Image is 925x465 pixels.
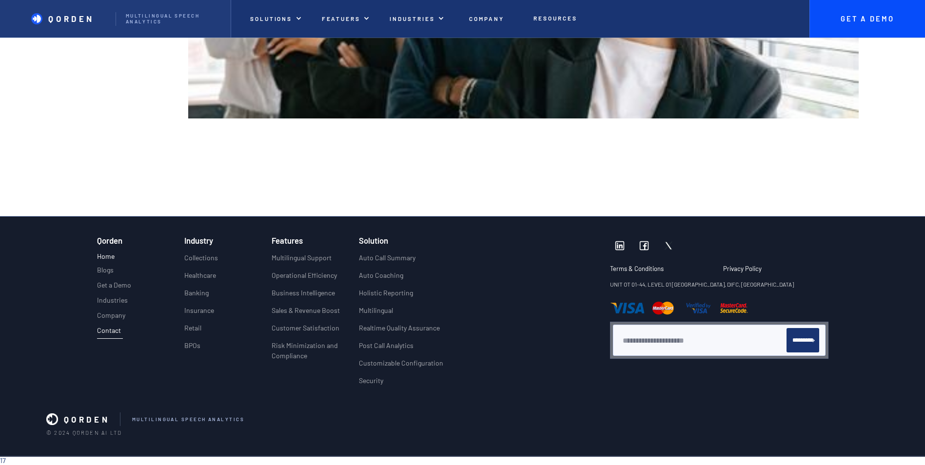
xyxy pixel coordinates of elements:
[272,252,332,263] p: Multilingual Support
[610,265,715,279] a: Terms & Conditions
[723,265,762,273] p: Privacy Policy
[622,328,819,352] form: Newsletter
[359,375,383,393] a: Security
[97,327,123,335] p: Contact
[359,252,415,270] a: Auto Call Summary
[322,15,361,22] p: Featuers
[359,288,413,298] p: Holistic Reporting
[359,323,440,340] a: Realtime Quality Assurance
[359,270,403,280] p: Auto Coaching
[97,281,131,293] a: Get a Demo
[359,305,393,323] a: Multilingual
[97,296,128,309] a: Industries
[97,327,123,339] a: Contact
[359,288,413,305] a: Holistic Reporting
[184,340,200,358] a: BPOs
[184,252,218,263] p: Collections
[272,270,337,288] a: Operational Efficiency
[272,305,340,323] a: Sales & Revenue Boost
[359,252,415,263] p: Auto Call Summary
[126,13,221,25] p: Multilingual Speech analytics
[359,358,443,375] a: Customizable Configuration
[184,288,209,305] a: Banking
[97,311,125,324] a: Company
[272,236,303,245] h3: Features
[831,15,904,23] p: Get A Demo
[272,305,340,315] p: Sales & Revenue Boost
[97,266,114,278] a: Blogs
[390,15,434,22] p: Industries
[359,323,440,333] p: Realtime Quality Assurance
[359,236,388,245] h3: Solution
[184,305,214,315] p: Insurance
[184,252,218,270] a: Collections
[184,288,209,298] p: Banking
[184,323,201,333] p: Retail
[359,305,393,315] p: Multilingual
[359,270,403,288] a: Auto Coaching
[48,14,95,23] p: QORDEN
[97,281,131,290] p: Get a Demo
[359,340,413,358] a: Post Call Analytics
[272,270,337,280] p: Operational Efficiency
[359,375,383,386] p: Security
[184,340,200,350] p: BPOs
[272,340,341,368] a: Risk Minimization and Compliance
[97,251,115,263] a: Home
[97,296,128,305] p: Industries
[610,265,706,273] p: Terms & Conditions
[272,340,341,361] p: Risk Minimization and Compliance
[272,252,332,270] a: Multilingual Support
[46,429,879,436] p: © 2024 Qorden AI LTD
[359,340,413,350] p: Post Call Analytics
[184,323,201,340] a: Retail
[250,15,292,22] p: Solutions
[272,323,339,340] a: Customer Satisfaction
[359,358,443,368] p: Customizable Configuration
[97,266,114,274] p: Blogs
[184,236,213,245] h3: Industry
[272,323,339,333] p: Customer Satisfaction
[184,270,216,280] p: Healthcare
[64,414,110,424] p: QORDEN
[533,15,577,21] p: Resources
[132,417,244,423] p: mULTILINGUAL sPEECH aNALYTICS
[46,412,865,426] a: QORDENmULTILINGUAL sPEECH aNALYTICS
[97,251,115,261] p: Home
[272,288,335,298] p: Business Intelligence
[469,15,504,22] p: Company
[184,305,214,323] a: Insurance
[723,265,762,279] a: Privacy Policy
[97,311,125,320] p: Company
[272,288,335,305] a: Business Intelligence
[610,281,794,288] strong: UNIT OT 01-44, LEVEL 01 [GEOGRAPHIC_DATA], DIFC, [GEOGRAPHIC_DATA]
[97,236,122,248] h3: Qorden
[184,270,216,288] a: Healthcare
